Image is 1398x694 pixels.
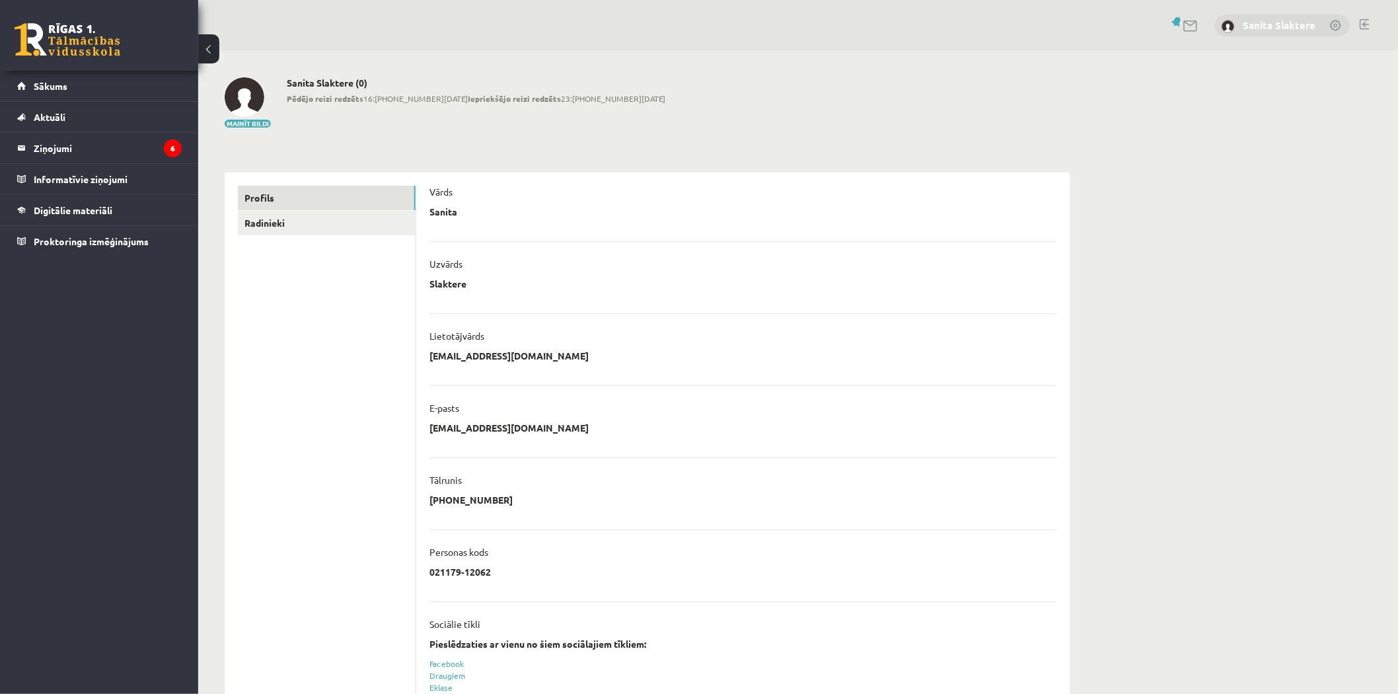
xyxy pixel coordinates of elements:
[429,206,457,217] p: Sanita
[429,186,453,198] p: Vārds
[17,226,182,256] a: Proktoringa izmēģinājums
[17,195,182,225] a: Digitālie materiāli
[429,670,466,681] a: Draugiem
[17,71,182,101] a: Sākums
[429,422,589,434] p: [EMAIL_ADDRESS][DOMAIN_NAME]
[429,474,462,486] p: Tālrunis
[34,133,182,163] legend: Ziņojumi
[238,211,416,235] a: Radinieki
[429,546,488,558] p: Personas kods
[17,164,182,194] a: Informatīvie ziņojumi
[17,102,182,132] a: Aktuāli
[468,93,561,104] b: Iepriekšējo reizi redzēts
[429,278,466,289] p: Slaktere
[225,77,264,117] img: Sanita Slaktere
[429,682,453,693] a: Eklase
[429,402,459,414] p: E-pasts
[429,618,480,630] p: Sociālie tīkli
[34,111,65,123] span: Aktuāli
[34,80,67,92] span: Sākums
[34,204,112,216] span: Digitālie materiāli
[17,133,182,163] a: Ziņojumi6
[15,23,120,56] a: Rīgas 1. Tālmācības vidusskola
[1243,19,1316,32] a: Sanita Slaktere
[429,638,646,650] strong: Pieslēdzaties ar vienu no šiem sociālajiem tīkliem:
[429,494,513,506] p: [PHONE_NUMBER]
[429,566,491,578] p: 021179-12062
[225,120,271,128] button: Mainīt bildi
[287,77,665,89] h2: Sanita Slaktere (0)
[34,235,149,247] span: Proktoringa izmēģinājums
[238,186,416,210] a: Profils
[429,330,484,342] p: Lietotājvārds
[429,258,462,270] p: Uzvārds
[429,658,464,669] a: Facebook
[1222,20,1235,33] img: Sanita Slaktere
[429,350,589,362] p: [EMAIL_ADDRESS][DOMAIN_NAME]
[287,93,363,104] b: Pēdējo reizi redzēts
[287,93,665,104] span: 16:[PHONE_NUMBER][DATE] 23:[PHONE_NUMBER][DATE]
[34,164,182,194] legend: Informatīvie ziņojumi
[164,139,182,157] i: 6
